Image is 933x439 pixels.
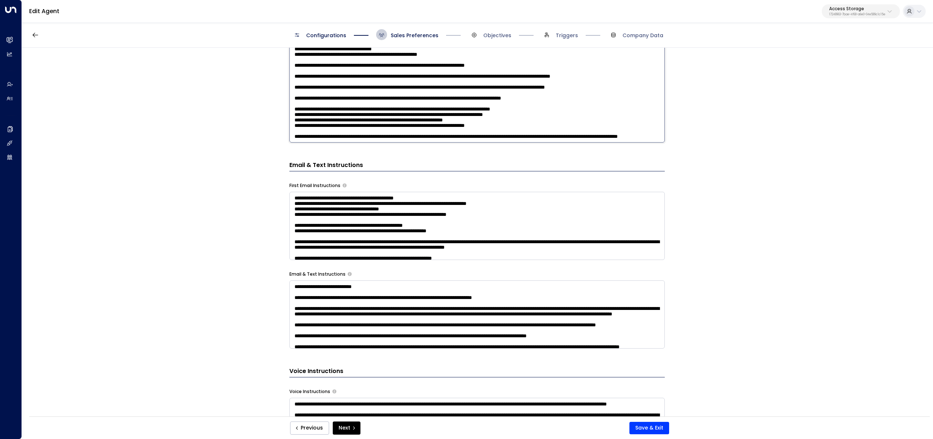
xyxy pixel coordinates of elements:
a: Edit Agent [29,7,59,15]
button: Next [333,421,360,435]
button: Provide specific instructions for phone conversations, such as tone, pacing, information to empha... [332,389,336,393]
span: Company Data [622,32,663,39]
p: 17248963-7bae-4f68-a6e0-04e589c1c15e [829,13,885,16]
span: Triggers [556,32,578,39]
button: Access Storage17248963-7bae-4f68-a6e0-04e589c1c15e [822,4,900,18]
button: Save & Exit [629,422,669,434]
span: Objectives [483,32,511,39]
span: Sales Preferences [391,32,438,39]
button: Specify instructions for the agent's first email only, such as introductory content, special offe... [343,183,347,187]
h3: Email & Text Instructions [289,161,665,171]
label: Email & Text Instructions [289,271,346,277]
button: Previous [290,421,329,435]
button: Provide any specific instructions you want the agent to follow only when responding to leads via ... [348,272,352,276]
span: Configurations [306,32,346,39]
h3: Voice Instructions [289,367,665,377]
label: Voice Instructions [289,388,330,395]
label: First Email Instructions [289,182,340,189]
p: Access Storage [829,7,885,11]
